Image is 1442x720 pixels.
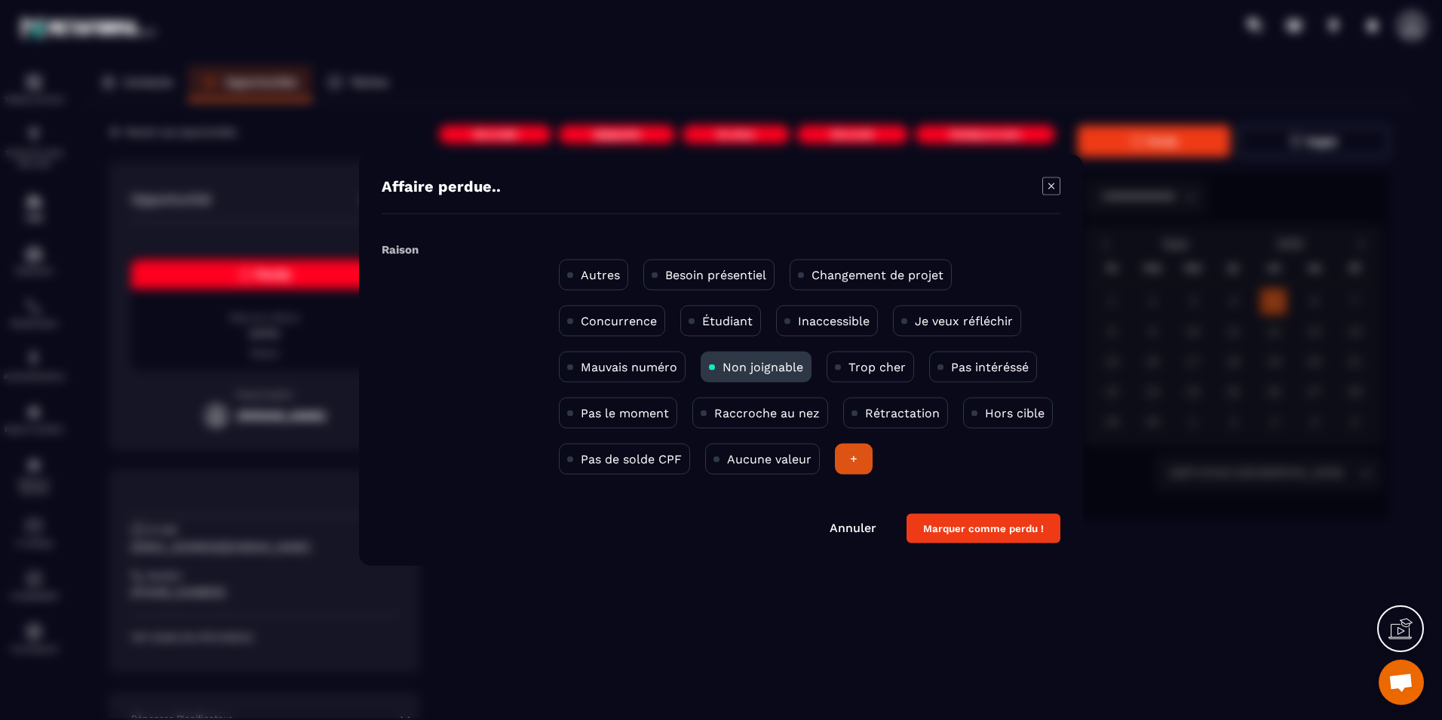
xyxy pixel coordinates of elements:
[581,268,620,282] p: Autres
[727,452,812,466] p: Aucune valeur
[1379,660,1424,705] a: Ouvrir le chat
[723,360,803,374] p: Non joignable
[865,406,940,420] p: Rétractation
[907,514,1060,543] button: Marquer comme perdu !
[382,243,419,257] label: Raison
[812,268,943,282] p: Changement de projet
[915,314,1013,328] p: Je veux réfléchir
[835,444,873,475] div: +
[798,314,870,328] p: Inaccessible
[382,177,501,198] h4: Affaire perdue..
[702,314,753,328] p: Étudiant
[714,406,820,420] p: Raccroche au nez
[665,268,766,282] p: Besoin présentiel
[581,314,657,328] p: Concurrence
[581,452,682,466] p: Pas de solde CPF
[830,521,876,535] a: Annuler
[848,360,906,374] p: Trop cher
[985,406,1045,420] p: Hors cible
[951,360,1029,374] p: Pas intéréssé
[581,406,669,420] p: Pas le moment
[581,360,677,374] p: Mauvais numéro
